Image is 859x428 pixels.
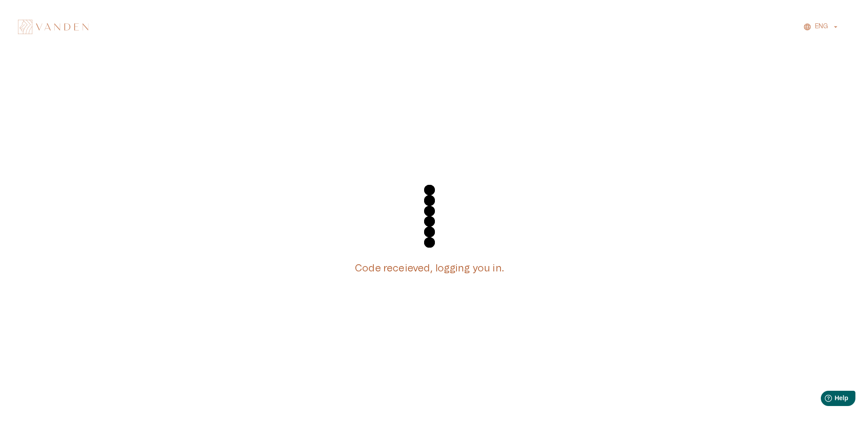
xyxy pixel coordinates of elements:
[802,20,841,33] button: ENG
[789,387,859,412] iframe: Help widget launcher
[355,262,504,275] h5: Code receieved, logging you in.
[815,22,828,31] p: ENG
[18,20,89,34] img: Vanden logo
